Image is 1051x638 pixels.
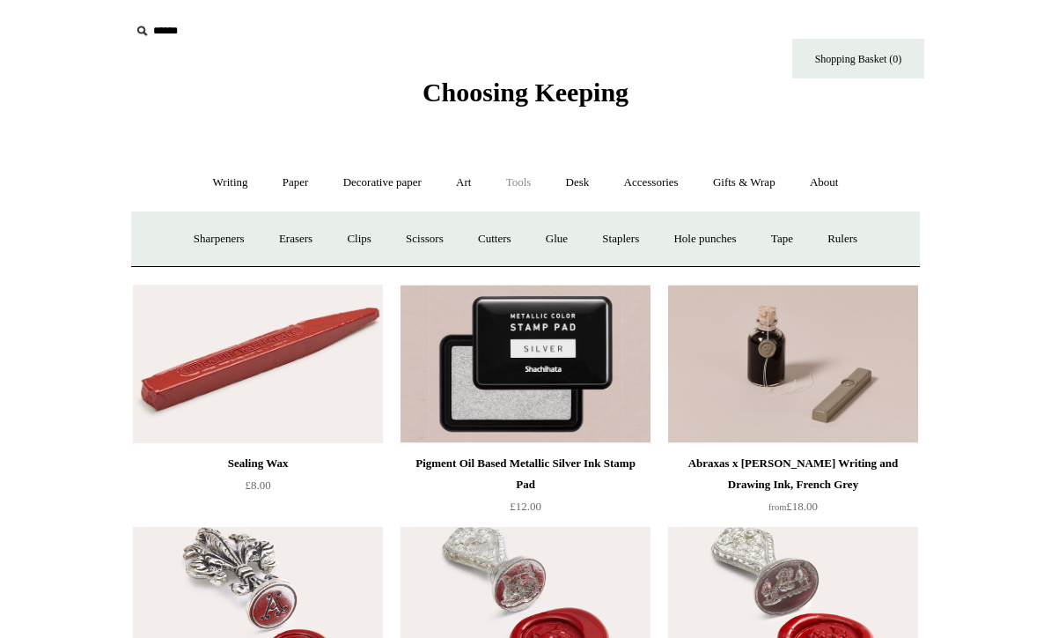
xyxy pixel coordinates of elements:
a: Abraxas x [PERSON_NAME] Writing and Drawing Ink, French Grey from£18.00 [668,453,918,525]
a: Writing [197,159,264,206]
span: from [768,502,786,512]
a: Shopping Basket (0) [792,39,924,78]
a: Erasers [263,216,328,263]
span: £12.00 [510,500,541,513]
a: Rulers [812,216,873,263]
a: Clips [331,216,386,263]
a: Sealing Wax Sealing Wax [133,285,383,443]
a: Hole punches [658,216,752,263]
a: Cutters [462,216,527,263]
a: Abraxas x Steve Harrison Writing and Drawing Ink, French Grey Abraxas x Steve Harrison Writing an... [668,285,918,443]
span: Choosing Keeping [423,78,628,107]
a: Staplers [586,216,655,263]
img: Abraxas x Steve Harrison Writing and Drawing Ink, French Grey [668,285,918,443]
a: Glue [530,216,584,263]
a: About [794,159,855,206]
a: Sharpeners [178,216,261,263]
div: Pigment Oil Based Metallic Silver Ink Stamp Pad [405,453,646,495]
a: Decorative paper [327,159,437,206]
a: Scissors [390,216,459,263]
div: Abraxas x [PERSON_NAME] Writing and Drawing Ink, French Grey [672,453,914,495]
a: Pigment Oil Based Metallic Silver Ink Stamp Pad Pigment Oil Based Metallic Silver Ink Stamp Pad [401,285,650,443]
a: Tape [755,216,809,263]
img: Pigment Oil Based Metallic Silver Ink Stamp Pad [401,285,650,443]
a: Paper [267,159,325,206]
div: Sealing Wax [137,453,379,474]
a: Pigment Oil Based Metallic Silver Ink Stamp Pad £12.00 [401,453,650,525]
a: Tools [490,159,548,206]
img: Sealing Wax [133,285,383,443]
a: Desk [550,159,606,206]
a: Sealing Wax £8.00 [133,453,383,525]
a: Accessories [608,159,695,206]
a: Choosing Keeping [423,92,628,104]
span: £8.00 [245,478,270,492]
a: Gifts & Wrap [697,159,791,206]
span: £18.00 [768,500,818,513]
a: Art [440,159,487,206]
